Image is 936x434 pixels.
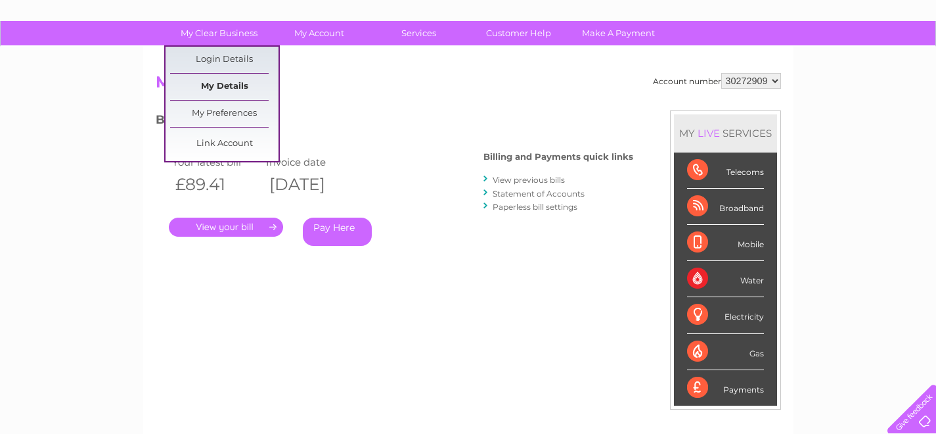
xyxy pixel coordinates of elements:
[695,127,723,139] div: LIVE
[158,7,779,64] div: Clear Business is a trading name of Verastar Limited (registered in [GEOGRAPHIC_DATA] No. 3667643...
[156,110,633,133] h3: Bills and Payments
[687,225,764,261] div: Mobile
[170,101,279,127] a: My Preferences
[688,7,779,23] a: 0333 014 3131
[493,175,565,185] a: View previous bills
[169,218,283,237] a: .
[705,56,730,66] a: Water
[365,21,473,45] a: Services
[893,56,924,66] a: Log out
[483,152,633,162] h4: Billing and Payments quick links
[687,189,764,225] div: Broadband
[687,370,764,406] div: Payments
[169,171,263,198] th: £89.41
[165,21,273,45] a: My Clear Business
[674,114,777,152] div: MY SERVICES
[303,218,372,246] a: Pay Here
[156,73,781,98] h2: My Account
[687,261,764,297] div: Water
[263,153,357,171] td: Invoice date
[464,21,573,45] a: Customer Help
[774,56,814,66] a: Telecoms
[564,21,673,45] a: Make A Payment
[738,56,767,66] a: Energy
[33,34,100,74] img: logo.png
[653,73,781,89] div: Account number
[849,56,881,66] a: Contact
[263,171,357,198] th: [DATE]
[493,189,585,199] a: Statement of Accounts
[822,56,841,66] a: Blog
[687,153,764,189] div: Telecoms
[687,334,764,370] div: Gas
[170,131,279,157] a: Link Account
[687,297,764,333] div: Electricity
[170,74,279,100] a: My Details
[170,47,279,73] a: Login Details
[493,202,577,212] a: Paperless bill settings
[265,21,373,45] a: My Account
